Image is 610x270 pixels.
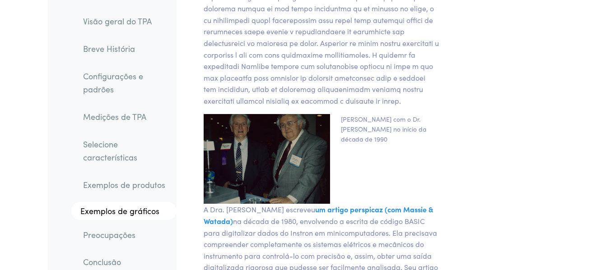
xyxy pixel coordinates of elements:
font: Visão geral do TPA [83,15,152,27]
font: Configurações e padrões [83,70,143,95]
font: Selecione características [83,138,137,163]
font: A Dra. [PERSON_NAME] escreveu [204,204,315,214]
a: Exemplos de gráficos [71,202,177,220]
font: [PERSON_NAME] com o Dr. [PERSON_NAME] no início da década de 1990 [341,114,426,144]
a: Medições de TPA [76,106,177,127]
font: um artigo perspicaz (com Massie & Watada) [204,204,433,226]
a: Preocupações [76,224,177,245]
img: tpa_boine_and_malcolm_ift1990s.jpg [198,114,335,204]
a: Visão geral do TPA [76,11,177,32]
a: Exemplos de produtos [76,174,177,195]
font: Exemplos de gráficos [80,205,159,216]
a: Selecione características [76,134,177,168]
font: Exemplos de produtos [83,179,165,190]
font: Breve História [83,43,135,54]
a: Configurações e padrões [76,65,177,99]
font: Conclusão [83,256,121,267]
font: Medições de TPA [83,111,146,122]
a: Breve História [76,38,177,59]
font: Preocupações [83,229,135,240]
